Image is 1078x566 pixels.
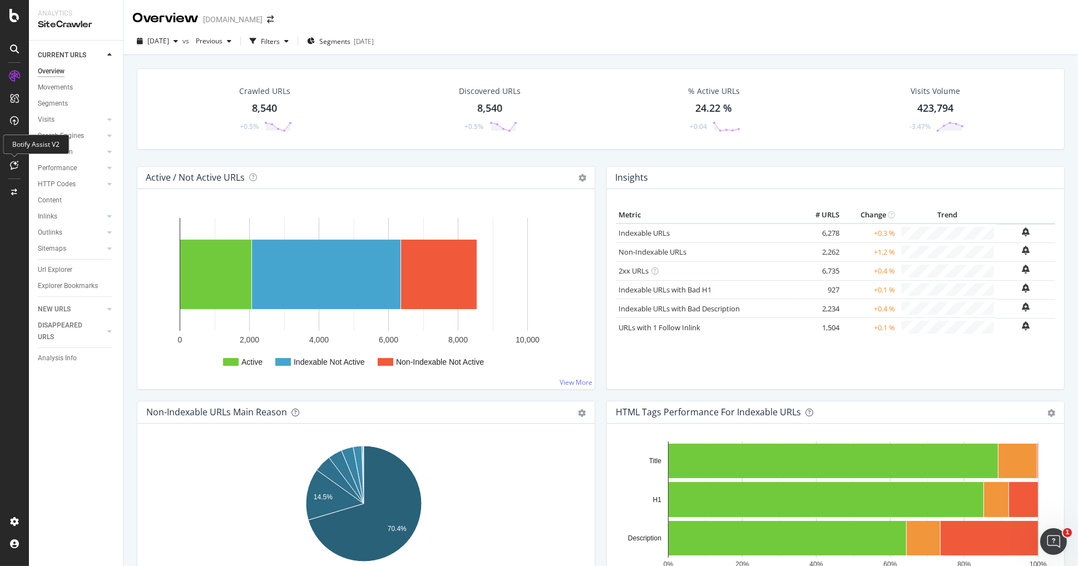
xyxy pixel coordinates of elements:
a: Sitemaps [38,243,104,255]
text: 8,000 [448,335,468,344]
div: 423,794 [918,101,954,116]
div: Filters [261,37,280,46]
button: Previous [191,32,236,50]
span: Segments [319,37,350,46]
a: Indexable URLs [619,228,670,238]
td: +1.2 % [842,242,898,261]
div: Discovered URLs [459,86,521,97]
a: HTTP Codes [38,178,104,190]
div: bell-plus [1022,265,1030,274]
th: Change [842,207,898,224]
a: CURRENT URLS [38,49,104,61]
h4: Active / Not Active URLs [146,170,245,185]
a: Indexable URLs with Bad H1 [619,285,711,295]
button: Segments[DATE] [303,32,378,50]
div: Botify Assist V2 [3,135,69,154]
td: 1,504 [798,318,842,336]
text: 10,000 [516,335,540,344]
div: arrow-right-arrow-left [267,16,274,23]
span: Previous [191,36,222,46]
button: Filters [245,32,293,50]
div: +0.04 [690,122,707,131]
div: DISAPPEARED URLS [38,320,94,343]
td: 6,278 [798,224,842,242]
div: Overview [132,9,199,28]
text: 4,000 [309,335,329,344]
td: +0.1 % [842,318,898,336]
td: +0.4 % [842,261,898,280]
td: +0.4 % [842,299,898,318]
a: Performance [38,162,104,174]
text: 2,000 [240,335,259,344]
td: +0.1 % [842,280,898,299]
th: Metric [616,207,798,224]
div: Analysis Info [38,352,77,364]
div: Movements [38,82,73,93]
div: Search Engines [38,130,84,142]
svg: A chart. [146,207,582,380]
div: bell-plus [1022,302,1030,311]
td: 927 [798,280,842,299]
div: % Active URLs [688,86,740,97]
div: SiteCrawler [38,18,114,31]
text: Active [241,358,263,366]
div: bell-plus [1022,321,1030,330]
a: Distribution [38,146,104,158]
text: 6,000 [379,335,398,344]
a: Movements [38,82,115,93]
a: Outlinks [38,227,104,239]
div: Content [38,195,62,206]
div: HTTP Codes [38,178,76,190]
a: Overview [38,66,115,77]
div: Sitemaps [38,243,66,255]
div: Overview [38,66,65,77]
span: 1 [1063,528,1072,537]
a: View More [560,378,592,387]
iframe: Intercom live chat [1040,528,1067,555]
a: Indexable URLs with Bad Description [619,304,740,314]
th: # URLS [798,207,842,224]
td: 2,262 [798,242,842,261]
div: Visits [38,114,55,126]
div: Url Explorer [38,264,72,276]
a: DISAPPEARED URLS [38,320,104,343]
div: Outlinks [38,227,62,239]
td: 6,735 [798,261,842,280]
div: -3.47% [909,122,931,131]
text: Title [649,457,662,465]
div: 8,540 [477,101,502,116]
a: Visits [38,114,104,126]
text: 0 [178,335,182,344]
div: +0.5% [240,122,259,131]
div: bell-plus [1022,246,1030,255]
a: Analysis Info [38,352,115,364]
a: Explorer Bookmarks [38,280,115,292]
div: bell-plus [1022,227,1030,236]
div: Crawled URLs [239,86,290,97]
div: 8,540 [253,101,278,116]
div: [DOMAIN_NAME] [203,14,263,25]
th: Trend [898,207,997,224]
td: 2,234 [798,299,842,318]
a: 2xx URLs [619,266,649,276]
a: URLs with 1 Follow Inlink [619,322,700,332]
div: gear [578,409,586,417]
a: Url Explorer [38,264,115,276]
a: Non-Indexable URLs [619,247,686,257]
div: [DATE] [354,37,374,46]
div: gear [1047,409,1055,417]
div: HTML Tags Performance for Indexable URLs [616,406,801,418]
a: Content [38,195,115,206]
div: Visits Volume [911,86,961,97]
a: NEW URLS [38,304,104,315]
text: Indexable Not Active [294,358,365,366]
a: Segments [38,98,115,110]
div: NEW URLS [38,304,71,315]
text: 14.5% [314,493,333,501]
div: 24.22 % [696,101,733,116]
a: Search Engines [38,130,104,142]
div: Explorer Bookmarks [38,280,98,292]
div: bell-plus [1022,284,1030,292]
span: vs [182,36,191,46]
